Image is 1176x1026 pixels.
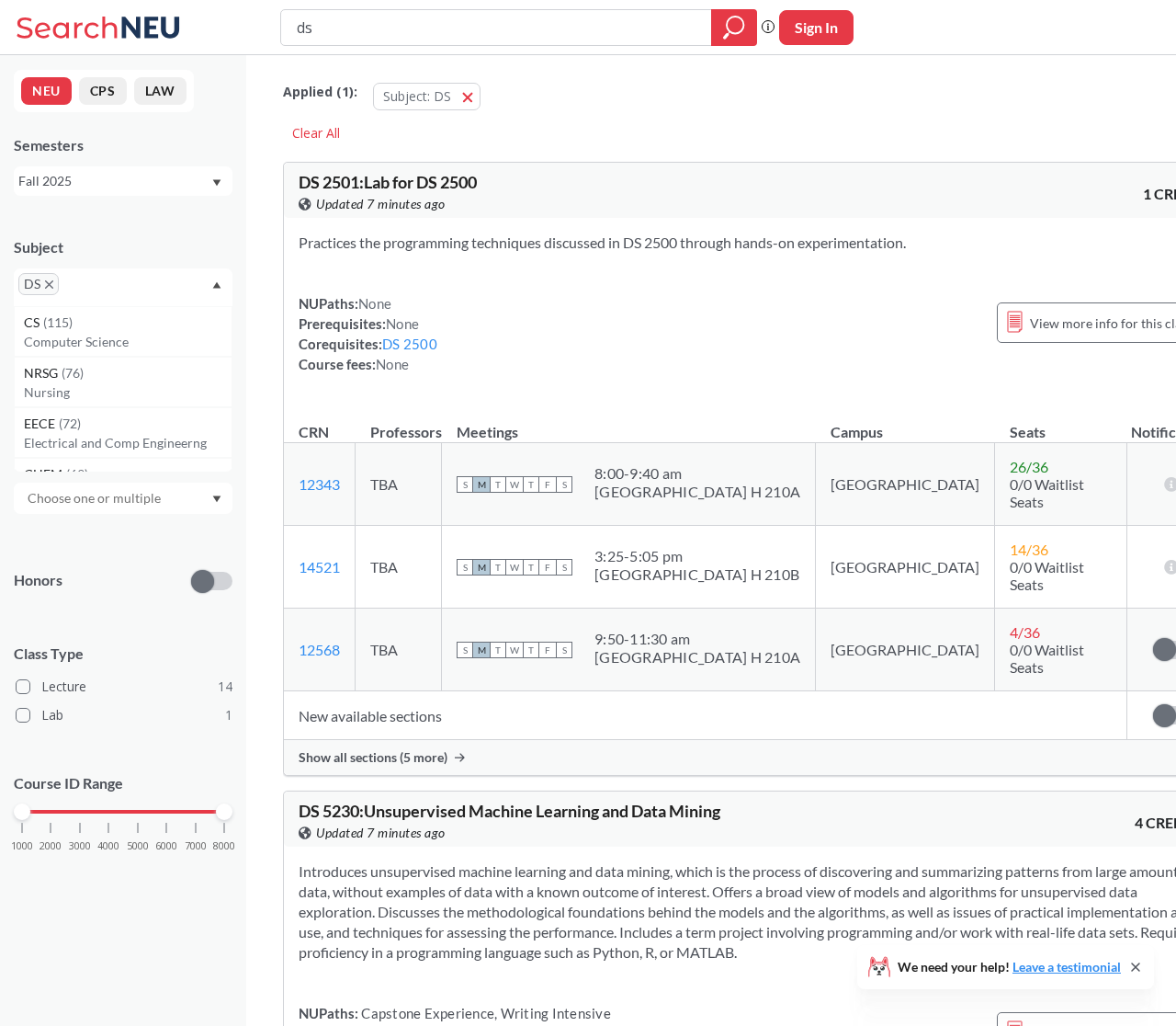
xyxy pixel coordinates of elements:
[18,171,210,191] div: Fall 2025
[14,483,232,514] div: Dropdown arrow
[284,691,1126,740] td: New available sections
[594,648,800,667] div: [GEOGRAPHIC_DATA] H 210A
[299,475,340,493] a: 12343
[14,570,62,591] p: Honors
[376,356,409,372] span: None
[506,642,523,658] span: W
[1010,541,1048,558] span: 14 / 36
[14,237,232,257] div: Subject
[45,280,53,289] svg: X to remove pill
[299,293,437,374] div: NUPaths: Prerequisites: Corequisites: Course fees:
[356,526,442,609] td: TBA
[358,1005,611,1021] span: Capstone Experience, Writing Intensive
[523,476,539,493] span: T
[373,83,481,110] button: Subject: DS
[14,644,232,664] span: Class Type
[386,315,419,332] span: None
[225,705,232,725] span: 1
[523,559,539,576] span: T
[299,749,447,766] span: Show all sections (5 more)
[62,365,84,381] span: ( 76 )
[14,268,232,306] div: DSX to remove pillDropdown arrowCS(115)Computer ScienceNRSG(76)NursingEECE(72)Electrical and Comp...
[11,841,33,851] span: 1000
[356,404,442,443] th: Professors
[442,404,816,443] th: Meetings
[594,565,799,584] div: [GEOGRAPHIC_DATA] H 210B
[594,483,800,501] div: [GEOGRAPHIC_DATA] H 210A
[490,476,506,493] span: T
[97,841,119,851] span: 4000
[24,383,232,402] p: Nursing
[40,841,62,851] span: 2000
[556,642,572,658] span: S
[79,77,127,105] button: CPS
[14,773,232,794] p: Course ID Range
[594,630,800,648] div: 9:50 - 11:30 am
[299,801,720,821] span: DS 5230 : Unsupervised Machine Learning and Data Mining
[473,559,490,576] span: M
[816,443,995,526] td: [GEOGRAPHIC_DATA]
[356,443,442,526] td: TBA
[24,363,62,383] span: NRSG
[316,194,446,214] span: Updated 7 minutes ago
[539,476,556,493] span: F
[1010,475,1084,510] span: 0/0 Waitlist Seats
[18,273,59,295] span: DSX to remove pill
[523,642,539,658] span: T
[299,422,329,442] div: CRN
[383,87,451,105] span: Subject: DS
[218,677,232,697] span: 14
[155,841,177,851] span: 6000
[358,295,391,312] span: None
[295,12,698,43] input: Class, professor, course number, "phrase"
[69,841,91,851] span: 3000
[212,179,221,187] svg: Dropdown arrow
[24,313,43,333] span: CS
[457,559,473,576] span: S
[134,77,187,105] button: LAW
[66,466,88,482] span: ( 69 )
[382,336,437,352] a: DS 2500
[127,841,149,851] span: 5000
[490,642,506,658] span: T
[539,642,556,658] span: F
[43,314,73,330] span: ( 115 )
[1010,458,1048,475] span: 26 / 36
[556,476,572,493] span: S
[594,547,799,565] div: 3:25 - 5:05 pm
[59,416,81,431] span: ( 72 )
[723,15,745,40] svg: magnifying glass
[24,464,66,484] span: CHEM
[457,476,473,493] span: S
[14,135,232,155] div: Semesters
[212,281,221,289] svg: Dropdown arrow
[490,559,506,576] span: T
[213,841,235,851] span: 8000
[1012,959,1121,975] a: Leave a testimonial
[995,404,1127,443] th: Seats
[356,609,442,691] td: TBA
[24,414,59,434] span: EECE
[473,642,490,658] span: M
[16,675,232,699] label: Lecture
[185,841,207,851] span: 7000
[299,641,340,658] a: 12568
[711,9,757,46] div: magnifying glass
[457,642,473,658] span: S
[1010,558,1084,593] span: 0/0 Waitlist Seats
[1010,623,1040,641] span: 4 / 36
[539,559,556,576] span: F
[316,823,446,843] span: Updated 7 minutes ago
[299,172,477,192] span: DS 2501 : Lab for DS 2500
[1010,641,1084,676] span: 0/0 Waitlist Seats
[18,487,173,509] input: Choose one or multiple
[898,961,1121,974] span: We need your help!
[506,559,523,576] span: W
[816,526,995,609] td: [GEOGRAPHIC_DATA]
[14,166,232,196] div: Fall 2025Dropdown arrow
[283,120,349,147] div: Clear All
[556,559,572,576] span: S
[21,77,72,105] button: NEU
[16,703,232,727] label: Lab
[816,404,995,443] th: Campus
